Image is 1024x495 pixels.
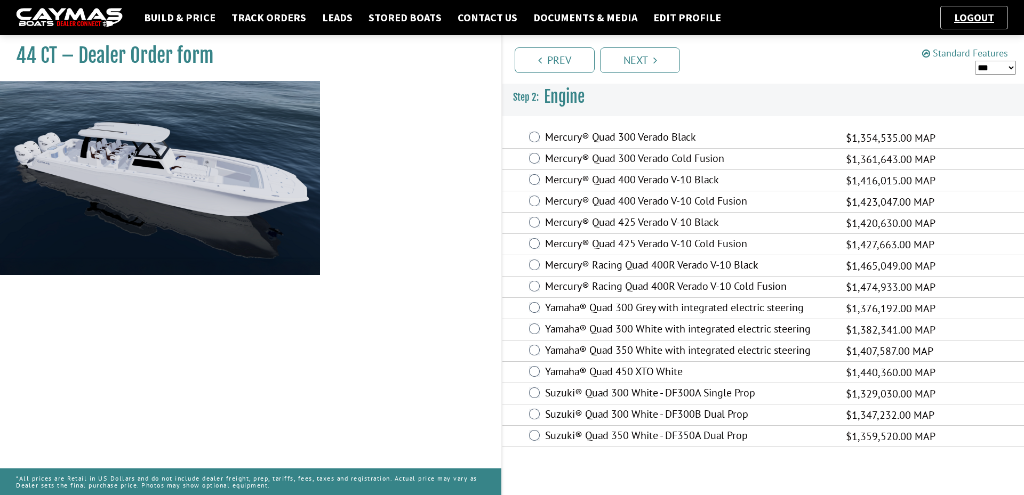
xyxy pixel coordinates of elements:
[846,343,933,359] span: $1,407,587.00 MAP
[846,237,934,253] span: $1,427,663.00 MAP
[317,11,358,25] a: Leads
[226,11,311,25] a: Track Orders
[545,258,833,274] label: Mercury® Racing Quad 400R Verado V-10 Black
[545,344,833,359] label: Yamaha® Quad 350 White with integrated electric steering
[846,151,935,167] span: $1,361,643.00 MAP
[528,11,643,25] a: Documents & Media
[846,173,935,189] span: $1,416,015.00 MAP
[846,386,935,402] span: $1,329,030.00 MAP
[846,407,934,423] span: $1,347,232.00 MAP
[648,11,726,25] a: Edit Profile
[846,322,935,338] span: $1,382,341.00 MAP
[139,11,221,25] a: Build & Price
[846,279,935,295] span: $1,474,933.00 MAP
[363,11,447,25] a: Stored Boats
[846,364,935,380] span: $1,440,360.00 MAP
[545,216,833,231] label: Mercury® Quad 425 Verado V-10 Black
[545,280,833,295] label: Mercury® Racing Quad 400R Verado V-10 Cold Fusion
[545,194,833,210] label: Mercury® Quad 400 Verado V-10 Cold Fusion
[846,130,935,146] span: $1,354,535.00 MAP
[545,408,833,423] label: Suzuki® Quad 300 White - DF300B Dual Prop
[545,301,833,317] label: Yamaha® Quad 300 Grey with integrated electric steering
[545,386,833,402] label: Suzuki® Quad 300 White - DF300A Single Prop
[846,428,935,444] span: $1,359,520.00 MAP
[846,301,935,317] span: $1,376,192.00 MAP
[949,11,999,24] a: Logout
[16,8,123,28] img: caymas-dealer-connect-2ed40d3bc7270c1d8d7ffb4b79bf05adc795679939227970def78ec6f6c03838.gif
[502,77,1024,117] h3: Engine
[922,47,1008,59] a: Standard Features
[545,365,833,380] label: Yamaha® Quad 450 XTO White
[846,258,935,274] span: $1,465,049.00 MAP
[545,131,833,146] label: Mercury® Quad 300 Verado Black
[545,237,833,253] label: Mercury® Quad 425 Verado V-10 Cold Fusion
[16,44,475,68] h1: 44 CT – Dealer Order form
[16,469,485,494] p: *All prices are Retail in US Dollars and do not include dealer freight, prep, tariffs, fees, taxe...
[512,46,1024,73] ul: Pagination
[600,47,680,73] a: Next
[452,11,523,25] a: Contact Us
[545,152,833,167] label: Mercury® Quad 300 Verado Cold Fusion
[846,215,935,231] span: $1,420,630.00 MAP
[545,173,833,189] label: Mercury® Quad 400 Verado V-10 Black
[545,429,833,444] label: Suzuki® Quad 350 White - DF350A Dual Prop
[545,322,833,338] label: Yamaha® Quad 300 White with integrated electric steering
[846,194,934,210] span: $1,423,047.00 MAP
[515,47,595,73] a: Prev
